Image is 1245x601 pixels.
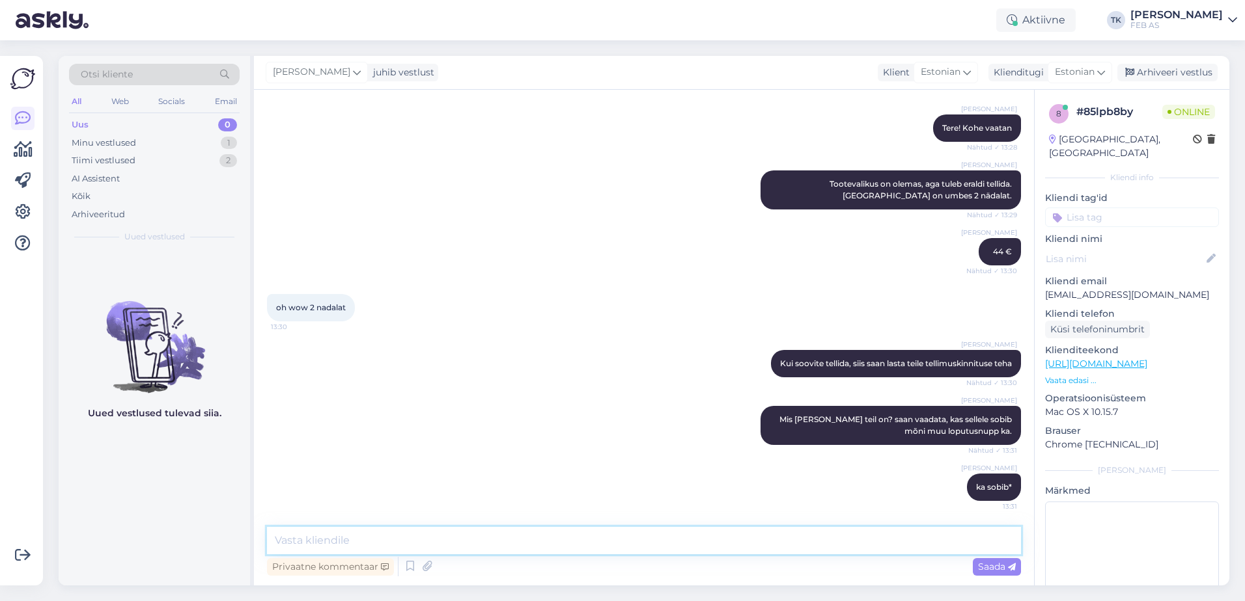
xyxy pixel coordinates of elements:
[81,68,133,81] span: Otsi kliente
[966,378,1017,388] span: Nähtud ✓ 13:30
[124,231,185,243] span: Uued vestlused
[221,137,237,150] div: 1
[1130,20,1223,31] div: FEB AS
[961,104,1017,114] span: [PERSON_NAME]
[1045,392,1219,405] p: Operatsioonisüsteem
[72,172,120,185] div: AI Assistent
[72,190,91,203] div: Kõik
[996,8,1076,32] div: Aktiivne
[966,266,1017,276] span: Nähtud ✓ 13:30
[72,137,136,150] div: Minu vestlused
[88,407,221,420] p: Uued vestlused tulevad siia.
[1045,343,1219,357] p: Klienditeekond
[1045,464,1219,476] div: [PERSON_NAME]
[961,228,1017,237] span: [PERSON_NAME]
[59,278,250,395] img: No chats
[1045,274,1219,288] p: Kliendi email
[10,66,35,91] img: Askly Logo
[1049,133,1193,160] div: [GEOGRAPHIC_DATA], [GEOGRAPHIC_DATA]
[1045,358,1147,369] a: [URL][DOMAIN_NAME]
[976,482,1012,492] span: ka sobib*
[1117,64,1218,81] div: Arhiveeri vestlus
[1107,11,1125,29] div: TK
[1045,172,1219,183] div: Kliendi info
[1045,232,1219,246] p: Kliendi nimi
[780,358,1012,368] span: Kui soovite tellida, siis saan lasta teile tellimuskinnituse teha
[942,123,1012,133] span: Tere! Kohe vaatan
[271,322,320,332] span: 13:30
[212,93,240,110] div: Email
[961,395,1017,405] span: [PERSON_NAME]
[968,501,1017,511] span: 13:31
[1045,438,1219,451] p: Chrome [TECHNICAL_ID]
[961,463,1017,473] span: [PERSON_NAME]
[978,561,1016,572] span: Saada
[72,118,89,131] div: Uus
[1045,484,1219,498] p: Märkmed
[1045,307,1219,321] p: Kliendi telefon
[1046,252,1204,266] input: Lisa nimi
[1045,424,1219,438] p: Brauser
[921,65,960,79] span: Estonian
[218,118,237,131] div: 0
[276,302,346,312] span: oh wow 2 nadalat
[1056,109,1061,118] span: 8
[968,446,1017,455] span: Nähtud ✓ 13:31
[219,154,237,167] div: 2
[1045,288,1219,302] p: [EMAIL_ADDRESS][DOMAIN_NAME]
[1045,375,1219,386] p: Vaata edasi ...
[72,208,125,221] div: Arhiveeritud
[967,142,1017,152] span: Nähtud ✓ 13:28
[967,210,1017,220] span: Nähtud ✓ 13:29
[961,340,1017,349] span: [PERSON_NAME]
[273,65,350,79] span: [PERSON_NAME]
[1076,104,1162,120] div: # 85lpb8by
[993,247,1012,256] span: 44 €
[69,93,84,110] div: All
[830,179,1014,200] span: Tootevalikus on olemas, aga tuleb eraldi tellida. [GEOGRAPHIC_DATA] on umbes 2 nädalat.
[156,93,188,110] div: Socials
[1130,10,1223,20] div: [PERSON_NAME]
[779,414,1014,436] span: Mis [PERSON_NAME] teil on? saan vaadata, kas sellele sobib mõni muu loputusnupp ka.
[961,160,1017,170] span: [PERSON_NAME]
[1055,65,1095,79] span: Estonian
[1045,191,1219,205] p: Kliendi tag'id
[988,66,1044,79] div: Klienditugi
[267,558,394,576] div: Privaatne kommentaar
[1162,105,1215,119] span: Online
[368,66,434,79] div: juhib vestlust
[1130,10,1237,31] a: [PERSON_NAME]FEB AS
[1045,207,1219,227] input: Lisa tag
[1045,405,1219,419] p: Mac OS X 10.15.7
[1045,321,1150,338] div: Küsi telefoninumbrit
[109,93,132,110] div: Web
[878,66,910,79] div: Klient
[72,154,135,167] div: Tiimi vestlused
